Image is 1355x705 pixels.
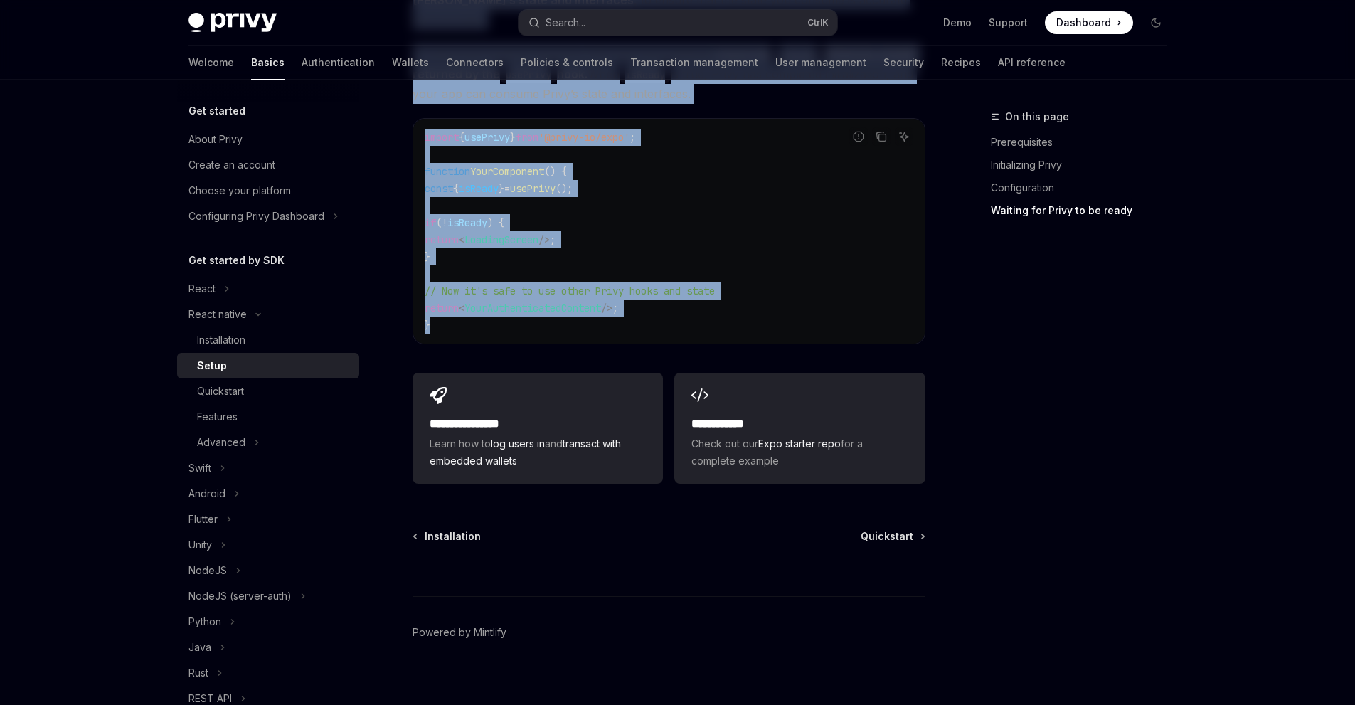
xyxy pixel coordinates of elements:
span: /> [601,302,612,314]
span: LoadingScreen [464,233,538,246]
a: Initializing Privy [991,154,1179,176]
span: Check out our for a complete example [691,435,908,470]
div: Python [188,613,221,630]
a: Installation [177,327,359,353]
span: isReady [459,182,499,195]
span: from [516,131,538,144]
button: Copy the contents from the code block [872,127,891,146]
a: Connectors [446,46,504,80]
span: Ctrl K [807,17,829,28]
a: Prerequisites [991,131,1179,154]
button: Toggle Advanced section [177,430,359,455]
span: YourAuthenticatedContent [464,302,601,314]
a: Support [989,16,1028,30]
div: NodeJS (server-auth) [188,588,292,605]
span: () { [544,165,567,178]
a: **** **** **Check out ourExpo starter repofor a complete example [674,373,925,484]
span: } [499,182,504,195]
span: Learn how to and [430,435,646,470]
a: Basics [251,46,285,80]
a: Policies & controls [521,46,613,80]
h5: Get started by SDK [188,252,285,269]
button: Toggle Unity section [177,532,359,558]
button: Toggle Rust section [177,660,359,686]
div: Android [188,485,225,502]
span: YourComponent [470,165,544,178]
div: About Privy [188,131,243,148]
a: Configuration [991,176,1179,199]
span: Dashboard [1056,16,1111,30]
span: (); [556,182,573,195]
a: Quickstart [177,378,359,404]
div: React [188,280,216,297]
button: Toggle NodeJS section [177,558,359,583]
a: Wallets [392,46,429,80]
div: Setup [197,357,227,374]
div: Installation [197,332,245,349]
a: Choose your platform [177,178,359,203]
a: Welcome [188,46,234,80]
div: Search... [546,14,585,31]
span: function [425,165,470,178]
div: Rust [188,664,208,682]
span: { [453,182,459,195]
a: Features [177,404,359,430]
button: Toggle Android section [177,481,359,507]
span: } [425,319,430,332]
span: usePrivy [510,182,556,195]
span: Quickstart [861,529,913,544]
span: return [425,302,459,314]
span: ! [442,216,447,229]
span: ; [629,131,635,144]
span: ; [550,233,556,246]
a: API reference [998,46,1066,80]
div: Java [188,639,211,656]
button: Toggle dark mode [1144,11,1167,34]
div: NodeJS [188,562,227,579]
button: Toggle React native section [177,302,359,327]
button: Report incorrect code [849,127,868,146]
a: Demo [943,16,972,30]
div: React native [188,306,247,323]
span: < [459,302,464,314]
a: Security [883,46,924,80]
button: Toggle Configuring Privy Dashboard section [177,203,359,229]
span: ) { [487,216,504,229]
span: { [459,131,464,144]
a: Transaction management [630,46,758,80]
span: < [459,233,464,246]
a: Authentication [302,46,375,80]
button: Toggle Flutter section [177,507,359,532]
a: Dashboard [1045,11,1133,34]
span: '@privy-io/expo' [538,131,629,144]
span: const [425,182,453,195]
div: Create an account [188,157,275,174]
span: /> [538,233,550,246]
a: **** **** **** *Learn how tolog users inandtransact with embedded wallets [413,373,663,484]
a: log users in [491,438,545,450]
a: Quickstart [861,529,924,544]
span: On this page [1005,108,1069,125]
span: = [504,182,510,195]
span: // Now it's safe to use other Privy hooks and state [425,285,715,297]
span: import [425,131,459,144]
a: About Privy [177,127,359,152]
span: } [425,250,430,263]
button: Open search [519,10,837,36]
a: Setup [177,353,359,378]
a: Waiting for Privy to be ready [991,199,1179,222]
span: } [510,131,516,144]
div: Features [197,408,238,425]
a: Create an account [177,152,359,178]
div: Flutter [188,511,218,528]
div: Choose your platform [188,182,291,199]
button: Toggle React section [177,276,359,302]
img: dark logo [188,13,277,33]
div: Swift [188,460,211,477]
button: Toggle NodeJS (server-auth) section [177,583,359,609]
span: isReady [447,216,487,229]
a: Installation [414,529,481,544]
div: Advanced [197,434,245,451]
button: Ask AI [895,127,913,146]
span: usePrivy [464,131,510,144]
